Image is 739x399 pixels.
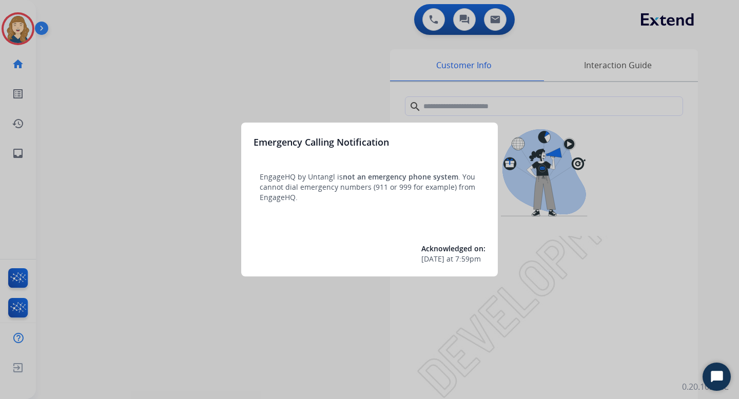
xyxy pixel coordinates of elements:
span: 7:59pm [455,254,481,264]
p: EngageHQ by Untangl is . You cannot dial emergency numbers (911 or 999 for example) from EngageHQ. [260,172,479,203]
div: at [421,254,485,264]
h3: Emergency Calling Notification [254,135,389,149]
span: [DATE] [421,254,444,264]
span: not an emergency phone system [343,172,458,182]
span: Acknowledged on: [421,244,485,253]
svg: Open Chat [710,370,724,384]
p: 0.20.1027RC [682,381,729,393]
button: Start Chat [703,363,731,391]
